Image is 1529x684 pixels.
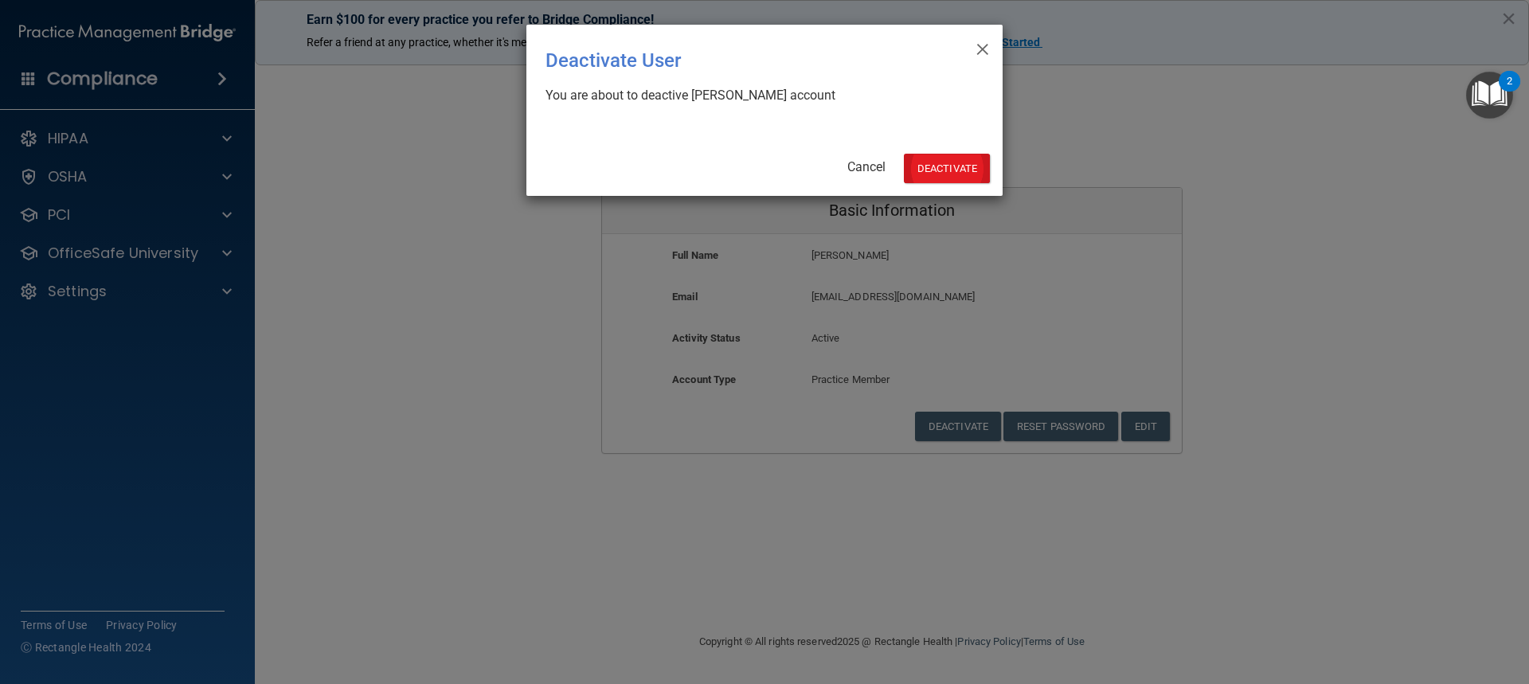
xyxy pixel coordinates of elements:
button: Open Resource Center, 2 new notifications [1466,72,1513,119]
a: Cancel [847,159,886,174]
span: × [976,31,990,63]
div: 2 [1507,81,1512,102]
button: Deactivate [904,154,990,183]
div: You are about to deactive [PERSON_NAME] account [546,87,971,104]
div: Deactivate User [546,37,918,84]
